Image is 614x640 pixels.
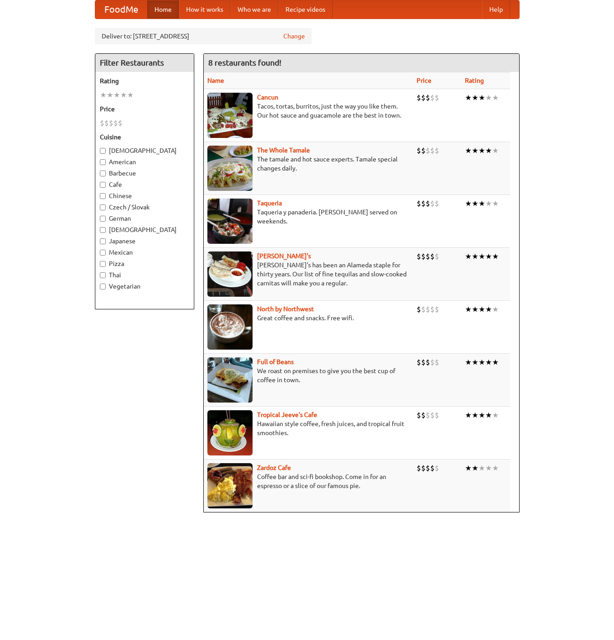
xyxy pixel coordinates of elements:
[257,358,294,365] a: Full of Beans
[100,148,106,154] input: [DEMOGRAPHIC_DATA]
[472,410,478,420] li: ★
[207,93,253,138] img: cancun.jpg
[100,237,189,246] label: Japanese
[95,54,194,72] h4: Filter Restaurants
[426,146,430,156] li: $
[472,146,478,156] li: ★
[472,251,478,261] li: ★
[100,171,106,176] input: Barbecue
[417,357,421,367] li: $
[120,90,127,100] li: ★
[492,251,499,261] li: ★
[478,146,485,156] li: ★
[435,199,439,209] li: $
[430,93,435,103] li: $
[283,32,305,41] a: Change
[127,90,134,100] li: ★
[465,93,472,103] li: ★
[100,159,106,165] input: American
[113,90,120,100] li: ★
[465,304,472,314] li: ★
[100,284,106,289] input: Vegetarian
[472,304,478,314] li: ★
[207,304,253,350] img: north.jpg
[435,410,439,420] li: $
[417,77,431,84] a: Price
[465,463,472,473] li: ★
[485,463,492,473] li: ★
[100,204,106,210] input: Czech / Slovak
[492,304,499,314] li: ★
[100,169,189,178] label: Barbecue
[118,118,122,128] li: $
[104,118,109,128] li: $
[207,410,253,455] img: jeeves.jpg
[435,146,439,156] li: $
[257,94,278,101] a: Cancun
[100,90,107,100] li: ★
[485,357,492,367] li: ★
[100,193,106,199] input: Chinese
[426,357,430,367] li: $
[100,191,189,200] label: Chinese
[472,199,478,209] li: ★
[257,305,314,313] a: North by Northwest
[485,146,492,156] li: ★
[417,199,421,209] li: $
[257,199,282,207] a: Taqueria
[492,93,499,103] li: ★
[482,0,510,19] a: Help
[492,463,499,473] li: ★
[426,304,430,314] li: $
[100,225,189,234] label: [DEMOGRAPHIC_DATA]
[485,93,492,103] li: ★
[207,313,409,322] p: Great coffee and snacks. Free wifi.
[417,410,421,420] li: $
[207,146,253,191] img: wholetamale.jpg
[100,227,106,233] input: [DEMOGRAPHIC_DATA]
[278,0,333,19] a: Recipe videos
[485,410,492,420] li: ★
[107,90,113,100] li: ★
[417,463,421,473] li: $
[417,251,421,261] li: $
[100,157,189,166] label: American
[230,0,278,19] a: Who we are
[100,250,106,256] input: Mexican
[100,76,189,85] h5: Rating
[207,463,253,508] img: zardoz.jpg
[465,357,472,367] li: ★
[465,199,472,209] li: ★
[207,251,253,297] img: pedros.jpg
[421,199,426,209] li: $
[257,252,311,260] a: [PERSON_NAME]'s
[100,133,189,142] h5: Cuisine
[257,411,317,418] a: Tropical Jeeve's Cafe
[100,259,189,268] label: Pizza
[430,146,435,156] li: $
[207,155,409,173] p: The tamale and hot sauce experts. Tamale special changes daily.
[426,199,430,209] li: $
[465,77,484,84] a: Rating
[95,28,312,44] div: Deliver to: [STREET_ADDRESS]
[100,214,189,223] label: German
[478,410,485,420] li: ★
[478,251,485,261] li: ★
[147,0,179,19] a: Home
[100,270,189,280] label: Thai
[435,93,439,103] li: $
[485,251,492,261] li: ★
[257,464,291,471] b: Zardoz Cafe
[465,146,472,156] li: ★
[207,77,224,84] a: Name
[421,463,426,473] li: $
[492,357,499,367] li: ★
[478,357,485,367] li: ★
[257,147,310,154] a: The Whole Tamale
[472,357,478,367] li: ★
[485,199,492,209] li: ★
